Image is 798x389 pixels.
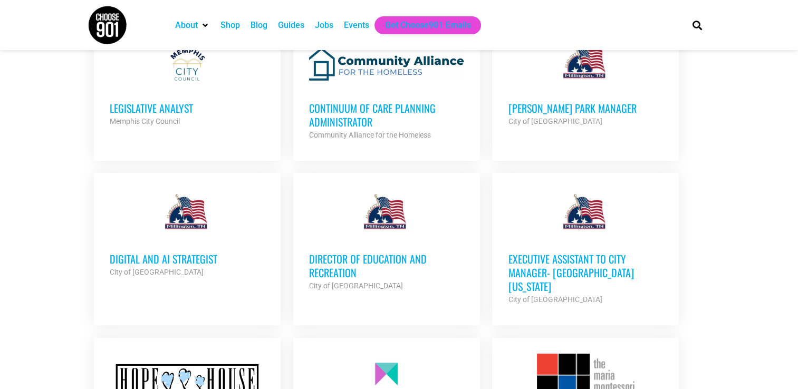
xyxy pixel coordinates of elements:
[110,268,204,276] strong: City of [GEOGRAPHIC_DATA]
[170,16,215,34] div: About
[508,295,602,304] strong: City of [GEOGRAPHIC_DATA]
[508,117,602,125] strong: City of [GEOGRAPHIC_DATA]
[175,19,198,32] a: About
[94,173,281,294] a: Digital and AI Strategist City of [GEOGRAPHIC_DATA]
[508,101,663,115] h3: [PERSON_NAME] PARK MANAGER
[508,252,663,293] h3: Executive Assistant to City Manager- [GEOGRAPHIC_DATA] [US_STATE]
[293,22,480,157] a: Continuum of Care Planning Administrator Community Alliance for the Homeless
[344,19,369,32] a: Events
[309,131,431,139] strong: Community Alliance for the Homeless
[385,19,470,32] a: Get Choose901 Emails
[220,19,240,32] a: Shop
[293,173,480,308] a: Director of Education and Recreation City of [GEOGRAPHIC_DATA]
[309,252,464,279] h3: Director of Education and Recreation
[110,117,180,125] strong: Memphis City Council
[688,16,706,34] div: Search
[492,22,679,143] a: [PERSON_NAME] PARK MANAGER City of [GEOGRAPHIC_DATA]
[492,173,679,322] a: Executive Assistant to City Manager- [GEOGRAPHIC_DATA] [US_STATE] City of [GEOGRAPHIC_DATA]
[170,16,674,34] nav: Main nav
[309,281,403,290] strong: City of [GEOGRAPHIC_DATA]
[94,22,281,143] a: Legislative Analyst Memphis City Council
[309,101,464,129] h3: Continuum of Care Planning Administrator
[315,19,333,32] a: Jobs
[278,19,304,32] a: Guides
[110,252,265,266] h3: Digital and AI Strategist
[110,101,265,115] h3: Legislative Analyst
[251,19,267,32] a: Blog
